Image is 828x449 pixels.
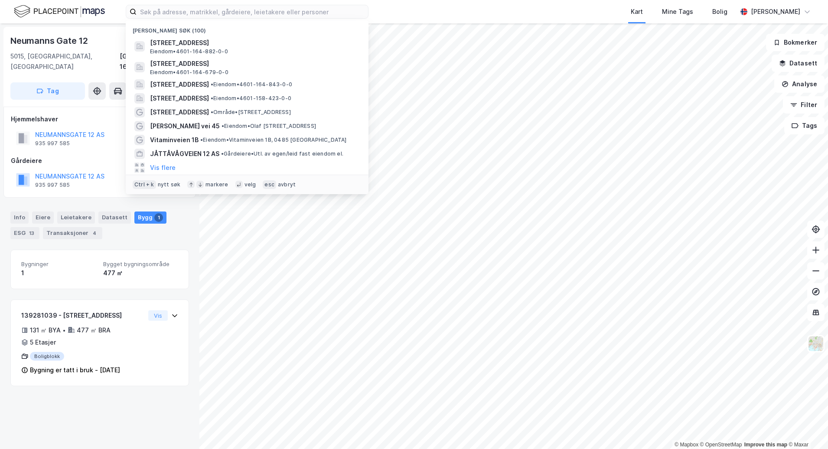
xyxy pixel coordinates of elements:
[14,4,105,19] img: logo.f888ab2527a4732fd821a326f86c7f29.svg
[785,407,828,449] iframe: Chat Widget
[126,20,368,36] div: [PERSON_NAME] søk (100)
[150,59,358,69] span: [STREET_ADDRESS]
[808,335,824,352] img: Z
[751,7,800,17] div: [PERSON_NAME]
[120,51,189,72] div: [GEOGRAPHIC_DATA], 164/882
[222,123,316,130] span: Eiendom • Olaf [STREET_ADDRESS]
[21,260,96,268] span: Bygninger
[200,137,203,143] span: •
[150,93,209,104] span: [STREET_ADDRESS]
[662,7,693,17] div: Mine Tags
[32,211,54,224] div: Eiere
[766,34,825,51] button: Bokmerker
[154,213,163,222] div: 1
[21,268,96,278] div: 1
[103,268,178,278] div: 477 ㎡
[10,227,39,239] div: ESG
[675,442,698,448] a: Mapbox
[150,48,228,55] span: Eiendom • 4601-164-882-0-0
[150,163,176,173] button: Vis flere
[783,96,825,114] button: Filter
[10,82,85,100] button: Tag
[57,211,95,224] div: Leietakere
[150,38,358,48] span: [STREET_ADDRESS]
[211,95,291,102] span: Eiendom • 4601-158-423-0-0
[774,75,825,93] button: Analyse
[77,325,111,335] div: 477 ㎡ BRA
[10,51,120,72] div: 5015, [GEOGRAPHIC_DATA], [GEOGRAPHIC_DATA]
[150,79,209,90] span: [STREET_ADDRESS]
[211,109,291,116] span: Område • [STREET_ADDRESS]
[211,95,213,101] span: •
[211,81,213,88] span: •
[150,69,228,76] span: Eiendom • 4601-164-679-0-0
[35,182,70,189] div: 935 997 585
[10,211,29,224] div: Info
[148,310,168,321] button: Vis
[98,211,131,224] div: Datasett
[30,365,120,375] div: Bygning er tatt i bruk - [DATE]
[103,260,178,268] span: Bygget bygningsområde
[43,227,102,239] div: Transaksjoner
[211,109,213,115] span: •
[221,150,224,157] span: •
[62,327,66,334] div: •
[631,7,643,17] div: Kart
[90,229,99,238] div: 4
[150,107,209,117] span: [STREET_ADDRESS]
[772,55,825,72] button: Datasett
[11,114,189,124] div: Hjemmelshaver
[222,123,224,129] span: •
[30,325,61,335] div: 131 ㎡ BYA
[700,442,742,448] a: OpenStreetMap
[244,181,256,188] div: velg
[150,149,219,159] span: JÅTTÅVÅGVEIEN 12 AS
[712,7,727,17] div: Bolig
[200,137,347,143] span: Eiendom • Vitaminveien 1B, 0485 [GEOGRAPHIC_DATA]
[744,442,787,448] a: Improve this map
[30,337,56,348] div: 5 Etasjer
[278,181,296,188] div: avbryt
[10,34,90,48] div: Neumanns Gate 12
[27,229,36,238] div: 13
[205,181,228,188] div: markere
[150,121,220,131] span: [PERSON_NAME] vei 45
[134,211,166,224] div: Bygg
[211,81,292,88] span: Eiendom • 4601-164-843-0-0
[35,140,70,147] div: 935 997 585
[784,117,825,134] button: Tags
[263,180,276,189] div: esc
[21,310,145,321] div: 139281039 - [STREET_ADDRESS]
[158,181,181,188] div: nytt søk
[221,150,343,157] span: Gårdeiere • Utl. av egen/leid fast eiendom el.
[11,156,189,166] div: Gårdeiere
[133,180,156,189] div: Ctrl + k
[137,5,368,18] input: Søk på adresse, matrikkel, gårdeiere, leietakere eller personer
[150,135,199,145] span: Vitaminveien 1B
